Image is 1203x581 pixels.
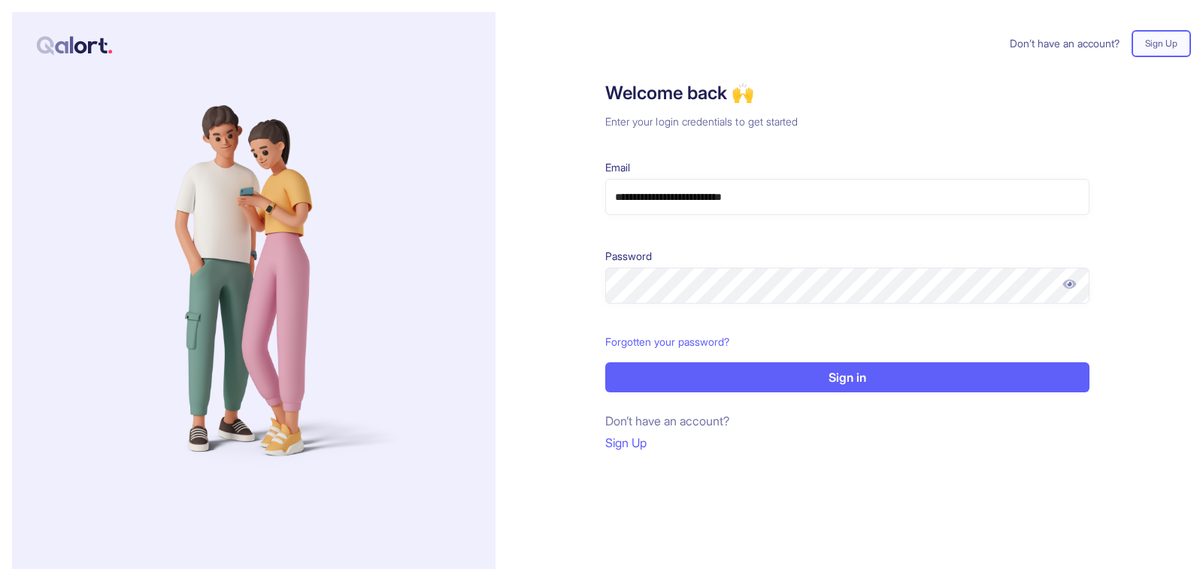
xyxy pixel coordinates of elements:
[605,248,1089,265] p: Password
[605,432,1089,454] a: Sign Up
[605,432,647,454] button: Sign Up
[1010,35,1120,52] span: Don’t have an account?
[605,114,1089,129] h3: Enter your login credentials to get started
[605,362,1089,392] button: Sign in
[1120,30,1203,57] a: Sign Up
[605,413,729,428] span: Don’t have an account?
[605,81,1089,105] h1: Welcome back 🙌
[605,334,1089,350] a: Forgotten your password?
[829,368,866,386] p: Sign in
[1132,30,1191,57] button: Sign Up
[605,159,1089,176] p: Email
